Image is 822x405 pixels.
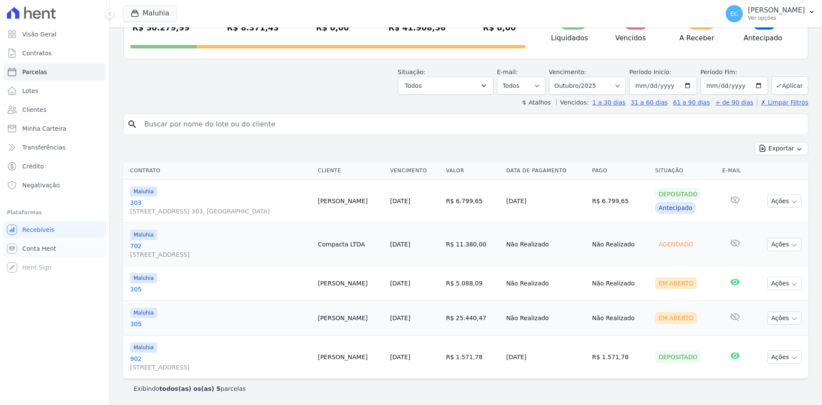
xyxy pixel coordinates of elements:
span: EC [730,11,739,17]
th: Situação [652,162,719,180]
td: R$ 6.799,65 [589,180,652,223]
span: Contratos [22,49,51,57]
a: Recebíveis [3,221,106,238]
a: [DATE] [390,315,410,321]
span: Maluhia [130,273,157,283]
a: [DATE] [390,198,410,204]
div: R$ 8.371,43 [227,21,279,35]
div: Plataformas [7,207,102,218]
td: R$ 11.380,00 [443,223,503,266]
label: Situação: [398,69,426,75]
span: Maluhia [130,308,157,318]
p: Exibindo parcelas [134,384,246,393]
label: Período Inicío: [629,69,671,75]
span: Lotes [22,87,39,95]
a: [DATE] [390,354,410,360]
label: E-mail: [497,69,518,75]
button: Ações [767,351,801,364]
span: Transferências [22,143,66,152]
a: 303[STREET_ADDRESS] 303, [GEOGRAPHIC_DATA] [130,198,311,216]
span: [STREET_ADDRESS] [130,363,311,372]
button: Todos [398,77,494,95]
div: R$ 0,00 [483,21,525,35]
a: 702[STREET_ADDRESS] [130,242,311,259]
td: [PERSON_NAME] [314,336,387,379]
p: Ver opções [748,15,805,21]
button: Ações [767,277,801,290]
div: Em Aberto [655,277,697,289]
span: Visão Geral [22,30,57,39]
td: [PERSON_NAME] [314,266,387,301]
div: Depositado [655,351,701,363]
span: Maluhia [130,186,157,197]
td: R$ 6.799,65 [443,180,503,223]
a: Crédito [3,158,106,175]
a: 902[STREET_ADDRESS] [130,354,311,372]
p: [PERSON_NAME] [748,6,805,15]
td: Não Realizado [503,223,589,266]
div: Antecipado [655,202,696,214]
a: 1 a 30 dias [593,99,625,106]
a: + de 90 dias [715,99,753,106]
span: Clientes [22,105,46,114]
a: Parcelas [3,63,106,81]
th: E-mail [719,162,752,180]
button: EC [PERSON_NAME] Ver opções [719,2,822,26]
a: Minha Carteira [3,120,106,137]
span: Maluhia [130,230,157,240]
button: Maluhia [123,5,177,21]
button: Exportar [754,142,808,155]
td: [PERSON_NAME] [314,180,387,223]
td: R$ 5.088,09 [443,266,503,301]
td: Não Realizado [589,301,652,336]
label: ↯ Atalhos [521,99,551,106]
button: Ações [767,195,801,208]
a: Transferências [3,139,106,156]
i: search [127,119,137,129]
a: [DATE] [390,241,410,248]
a: Visão Geral [3,26,106,43]
label: Período Fim: [700,68,768,77]
div: R$ 0,00 [316,21,351,35]
th: Vencimento [387,162,443,180]
a: Conta Hent [3,240,106,257]
td: Não Realizado [503,266,589,301]
td: R$ 1.571,78 [589,336,652,379]
td: R$ 25.440,47 [443,301,503,336]
span: [STREET_ADDRESS] [130,250,311,259]
th: Data de Pagamento [503,162,589,180]
button: Ações [767,238,801,251]
button: Aplicar [771,76,808,95]
label: Vencidos: [556,99,589,106]
th: Valor [443,162,503,180]
span: Todos [405,81,422,91]
th: Cliente [314,162,387,180]
span: Maluhia [130,342,157,353]
div: R$ 41.908,56 [388,21,446,35]
h4: Antecipado [744,33,794,43]
span: Conta Hent [22,244,56,253]
label: Vencimento: [549,69,586,75]
td: [DATE] [503,336,589,379]
div: R$ 50.279,99 [132,21,190,35]
a: 305 [130,285,311,294]
input: Buscar por nome do lote ou do cliente [139,116,804,133]
th: Contrato [123,162,314,180]
div: Em Aberto [655,312,697,324]
a: 61 a 90 dias [673,99,710,106]
h4: Liquidados [551,33,602,43]
td: Não Realizado [589,266,652,301]
a: 305 [130,320,311,328]
h4: Vencidos [615,33,666,43]
span: Parcelas [22,68,47,76]
a: Clientes [3,101,106,118]
span: Crédito [22,162,44,171]
h4: A Receber [679,33,730,43]
a: Lotes [3,82,106,99]
b: todos(as) os(as) 5 [159,385,220,392]
a: 31 a 60 dias [631,99,667,106]
td: [DATE] [503,180,589,223]
span: Minha Carteira [22,124,66,133]
a: [DATE] [390,280,410,287]
td: R$ 1.571,78 [443,336,503,379]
